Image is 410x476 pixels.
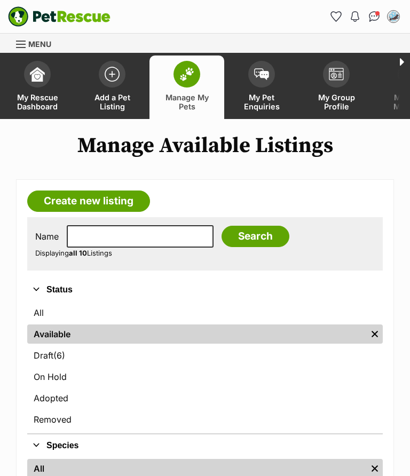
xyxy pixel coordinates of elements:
[351,11,359,22] img: notifications-46538b983faf8c2785f20acdc204bb7945ddae34d4c08c2a6579f10ce5e182be.svg
[27,324,367,344] a: Available
[27,191,150,212] a: Create new listing
[385,8,402,25] button: My account
[27,346,383,365] a: Draft
[30,67,45,82] img: dashboard-icon-eb2f2d2d3e046f16d808141f083e7271f6b2e854fb5c12c21221c1fb7104beca.svg
[8,6,111,27] img: logo-e224e6f780fb5917bec1dbf3a21bbac754714ae5b6737aabdf751b685950b380.svg
[299,55,374,119] a: My Group Profile
[27,283,383,297] button: Status
[88,93,136,111] span: Add a Pet Listing
[13,93,61,111] span: My Rescue Dashboard
[27,388,383,408] a: Adopted
[27,303,383,322] a: All
[27,410,383,429] a: Removed
[35,232,59,241] label: Name
[312,93,360,111] span: My Group Profile
[346,8,364,25] button: Notifications
[367,324,383,344] a: Remove filter
[366,8,383,25] a: Conversations
[8,6,111,27] a: PetRescue
[224,55,299,119] a: My Pet Enquiries
[105,67,120,82] img: add-pet-listing-icon-0afa8454b4691262ce3f59096e99ab1cd57d4a30225e0717b998d2c9b9846f56.svg
[27,367,383,386] a: On Hold
[238,93,286,111] span: My Pet Enquiries
[329,68,344,81] img: group-profile-icon-3fa3cf56718a62981997c0bc7e787c4b2cf8bcc04b72c1350f741eb67cf2f40e.svg
[254,68,269,80] img: pet-enquiries-icon-7e3ad2cf08bfb03b45e93fb7055b45f3efa6380592205ae92323e6603595dc1f.svg
[327,8,344,25] a: Favourites
[179,67,194,81] img: manage-my-pets-icon-02211641906a0b7f246fdf0571729dbe1e7629f14944591b6c1af311fb30b64b.svg
[53,349,65,362] span: (6)
[16,34,59,53] a: Menu
[327,8,402,25] ul: Account quick links
[163,93,211,111] span: Manage My Pets
[369,11,380,22] img: chat-41dd97257d64d25036548639549fe6c8038ab92f7586957e7f3b1b290dea8141.svg
[75,55,149,119] a: Add a Pet Listing
[35,249,112,257] span: Displaying Listings
[222,226,289,247] input: Search
[69,249,87,257] strong: all 10
[388,11,399,22] img: Lindy Vickers profile pic
[27,439,383,453] button: Species
[28,39,51,49] span: Menu
[149,55,224,119] a: Manage My Pets
[27,301,383,433] div: Status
